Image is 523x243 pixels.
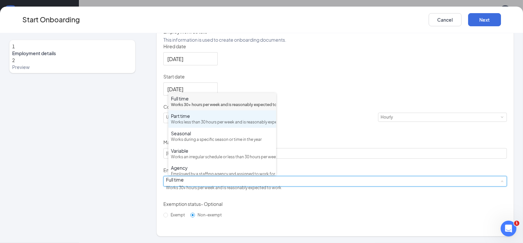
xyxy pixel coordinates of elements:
button: Cancel [429,13,462,26]
div: USD [166,113,179,121]
div: Works less than 30 hours per week and is reasonably expected to work [171,119,273,125]
div: Works 30+ hours per week and is reasonably expected to work [166,183,281,193]
p: This information is used to create onboarding documents. [163,36,507,43]
span: Preview [12,64,132,70]
p: Manager [163,139,507,145]
p: Hired date [163,43,507,50]
span: Exempt [168,212,188,217]
p: Start date [163,73,507,80]
div: Employed by a staffing agency and assigned to work for another company [171,171,273,177]
p: Compensation [163,103,507,110]
div: Hourly [381,113,397,121]
span: 2 [12,57,15,63]
input: Oct 17, 2025 [167,85,212,93]
div: Variable [171,147,273,154]
span: Employment details [12,50,132,56]
div: Works 30+ hours per week and is reasonably expected to work [171,102,273,108]
div: Works during a specific season or time in the year [171,137,273,143]
p: Exemption status [163,201,507,207]
span: 1 [12,43,15,49]
input: Oct 14, 2025 [167,55,212,63]
span: - Optional [201,201,223,207]
iframe: Intercom live chat [501,221,516,236]
div: Part time [171,113,273,119]
span: 1 [514,221,519,226]
h3: Start Onboarding [22,14,80,25]
div: Full time [171,95,273,102]
span: Non-exempt [195,212,225,217]
div: Seasonal [171,130,273,137]
input: Manager name [163,148,507,159]
div: Full time [166,176,281,183]
div: Works an irregular schedule or less than 30 hours per week [171,154,273,160]
p: Employment type [163,167,507,173]
div: [object Object] [166,176,286,193]
div: Agency [171,165,273,171]
button: Next [468,13,501,26]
